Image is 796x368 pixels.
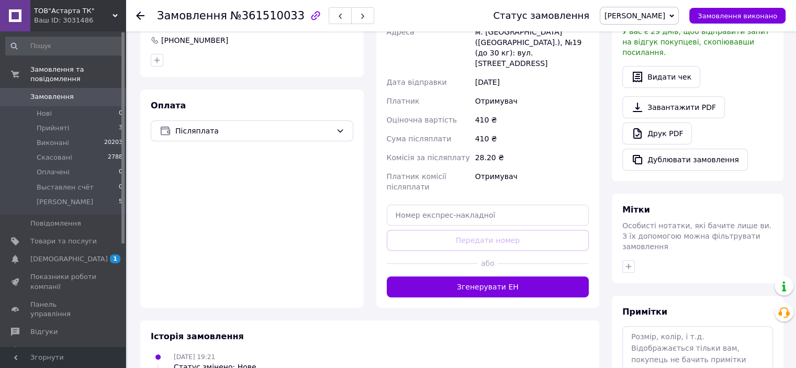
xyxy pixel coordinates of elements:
span: Нові [37,109,52,118]
span: Адреса [387,28,414,36]
span: Панель управління [30,300,97,319]
span: 1 [110,254,120,263]
span: 2788 [108,153,122,162]
span: або [477,258,498,269]
span: Товари та послуги [30,237,97,246]
div: Отримувач [473,92,591,110]
span: Історія замовлення [151,331,244,341]
input: Номер експрес-накладної [387,205,589,226]
span: 5 [119,197,122,207]
span: [PERSON_NAME] [604,12,665,20]
span: Покупці [30,345,59,354]
div: 410 ₴ [473,110,591,129]
div: 28.20 ₴ [473,148,591,167]
div: Статус замовлення [493,10,589,21]
button: Згенерувати ЕН [387,276,589,297]
span: Дата відправки [387,78,447,86]
span: Замовлення виконано [698,12,777,20]
span: Оплата [151,101,186,110]
span: Комісія за післяплату [387,153,470,162]
input: Пошук [5,37,124,55]
span: Платник [387,97,420,105]
span: Виконані [37,138,69,148]
span: Післяплата [175,125,332,137]
span: Скасовані [37,153,72,162]
span: [PERSON_NAME] [37,197,93,207]
span: Мітки [622,205,650,215]
button: Дублювати замовлення [622,149,748,171]
span: 0 [119,168,122,177]
span: [DATE] 19:21 [174,353,215,361]
span: Повідомлення [30,219,81,228]
span: Оплачені [37,168,70,177]
a: Друк PDF [622,122,692,144]
span: Платник комісії післяплати [387,172,446,191]
div: [DATE] [473,73,591,92]
span: 0 [119,183,122,192]
div: Повернутися назад [136,10,144,21]
span: [DEMOGRAPHIC_DATA] [30,254,108,264]
span: Выставлен счёт [37,183,94,192]
span: №361510033 [230,9,305,22]
span: Особисті нотатки, які бачите лише ви. З їх допомогою можна фільтрувати замовлення [622,221,771,251]
span: Оціночна вартість [387,116,457,124]
div: м. [GEOGRAPHIC_DATA] ([GEOGRAPHIC_DATA].), №19 (до 30 кг): вул. [STREET_ADDRESS] [473,23,591,73]
div: Отримувач [473,167,591,196]
div: [PHONE_NUMBER] [160,35,229,46]
div: Ваш ID: 3031486 [34,16,126,25]
span: Відгуки [30,327,58,337]
span: ТОВ"Астарта ТК" [34,6,113,16]
span: 0 [119,109,122,118]
span: У вас є 29 днів, щоб відправити запит на відгук покупцеві, скопіювавши посилання. [622,27,769,57]
span: Сума післяплати [387,135,452,143]
span: 3 [119,124,122,133]
span: Примітки [622,307,667,317]
a: Завантажити PDF [622,96,725,118]
span: Прийняті [37,124,69,133]
div: 410 ₴ [473,129,591,148]
span: 20203 [104,138,122,148]
button: Замовлення виконано [689,8,786,24]
span: Показники роботи компанії [30,272,97,291]
span: Замовлення [30,92,74,102]
span: Замовлення [157,9,227,22]
button: Видати чек [622,66,700,88]
span: Замовлення та повідомлення [30,65,126,84]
